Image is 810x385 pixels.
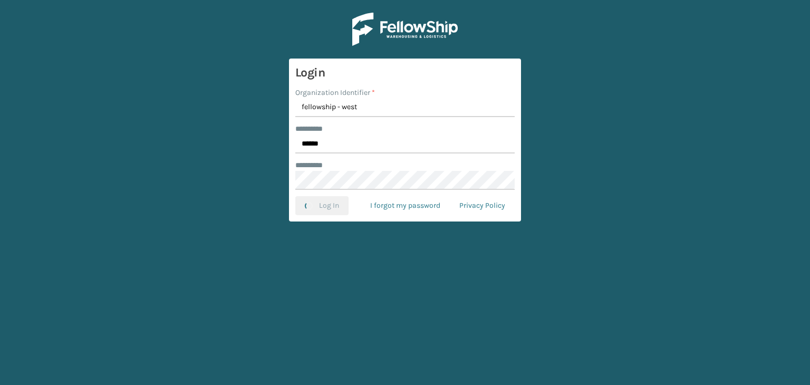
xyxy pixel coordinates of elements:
a: Privacy Policy [450,196,515,215]
h3: Login [295,65,515,81]
label: Organization Identifier [295,87,375,98]
a: I forgot my password [361,196,450,215]
img: Logo [352,13,458,46]
button: Log In [295,196,349,215]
